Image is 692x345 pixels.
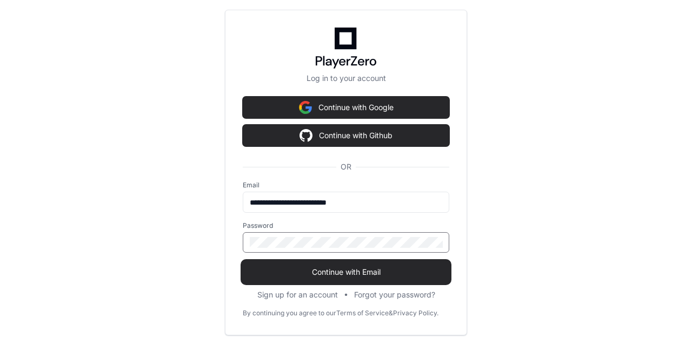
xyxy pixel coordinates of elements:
label: Email [243,181,449,190]
p: Log in to your account [243,73,449,84]
span: Continue with Email [243,267,449,278]
div: By continuing you agree to our [243,309,336,317]
a: Terms of Service [336,309,389,317]
button: Forgot your password? [354,289,435,300]
div: & [389,309,393,317]
button: Sign up for an account [257,289,338,300]
label: Password [243,221,449,230]
span: OR [336,161,356,172]
button: Continue with Email [243,261,449,283]
img: Sign in with google [299,97,312,118]
img: Sign in with google [300,125,312,146]
button: Continue with Google [243,97,449,118]
a: Privacy Policy. [393,309,438,317]
button: Continue with Github [243,125,449,146]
